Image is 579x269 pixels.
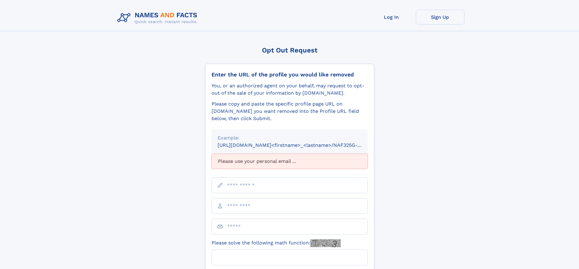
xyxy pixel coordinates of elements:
div: Opt Out Request [205,46,374,54]
div: Enter the URL of the profile you would like removed [212,71,368,78]
div: You, or an authorized agent on your behalf, may request to opt-out of the sale of your informatio... [212,82,368,97]
a: Sign Up [416,10,464,25]
img: Logo Names and Facts [115,10,202,26]
div: Please use your personal email ... [212,154,368,169]
div: Please copy and paste the specific profile page URL on [DOMAIN_NAME] you want removed into the Pr... [212,100,368,122]
a: Log In [367,10,416,25]
small: [URL][DOMAIN_NAME]<firstname>_<lastname>/NAF325G-xxxxxxxx [218,142,379,148]
label: Please solve the following math function: [212,239,341,247]
div: Example: [218,134,362,142]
